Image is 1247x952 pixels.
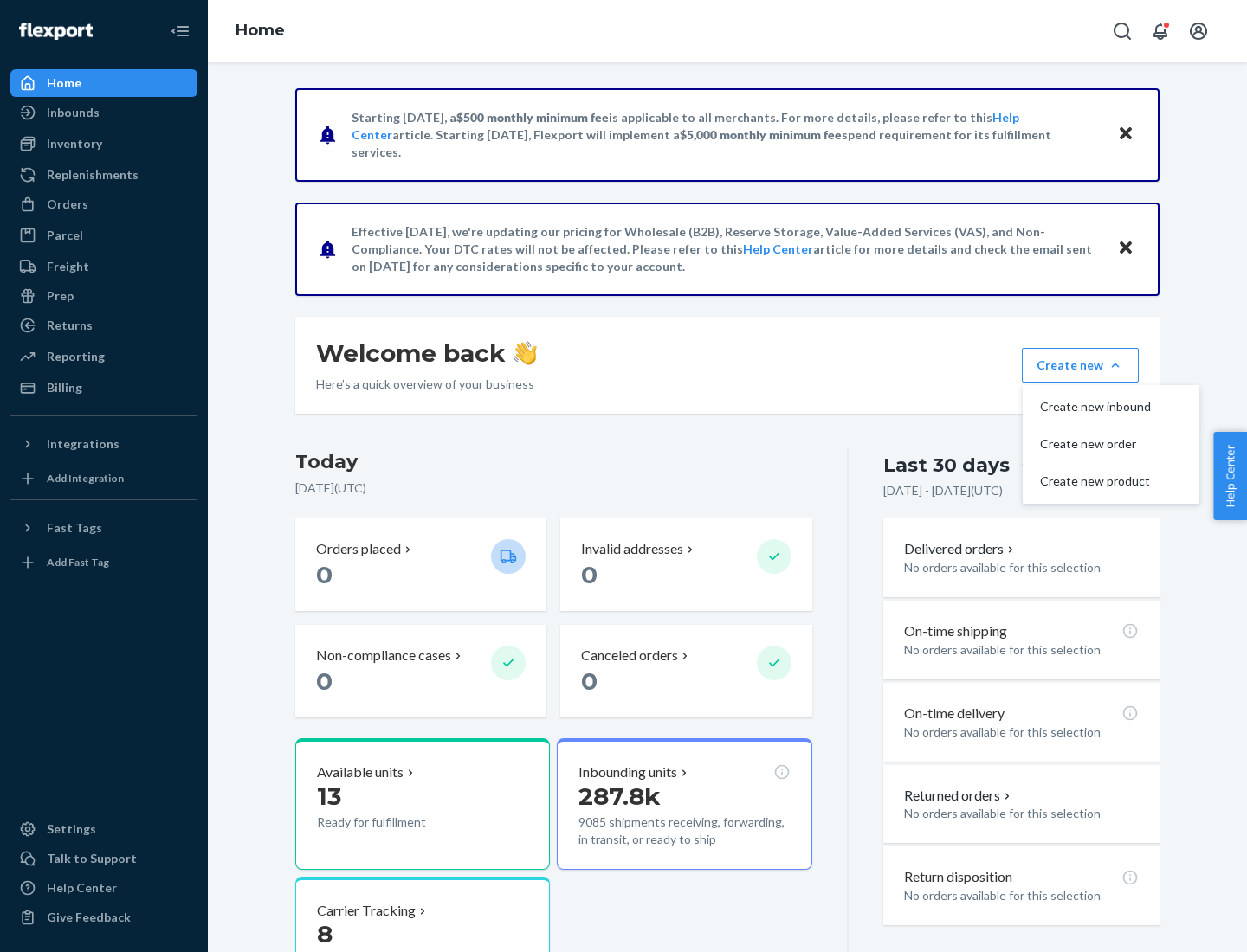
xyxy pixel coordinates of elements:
[47,104,100,121] div: Inbounds
[1105,14,1140,48] button: Open Search Box
[317,782,341,811] span: 13
[47,135,102,152] div: Inventory
[47,196,88,213] div: Orders
[581,646,678,666] p: Canceled orders
[1040,475,1151,487] span: Create new product
[680,127,842,142] span: $5,000 monthly minimum fee
[1040,438,1151,450] span: Create new order
[352,223,1101,275] p: Effective [DATE], we're updating our pricing for Wholesale (B2B), Reserve Storage, Value-Added Se...
[47,74,81,92] div: Home
[1022,348,1139,383] button: Create newCreate new inboundCreate new orderCreate new product
[10,815,197,843] a: Settings
[10,161,197,189] a: Replenishments
[1181,14,1216,48] button: Open account menu
[581,539,683,559] p: Invalid addresses
[295,518,546,611] button: Orders placed 0
[904,805,1139,822] p: No orders available for this selection
[1026,463,1196,500] button: Create new product
[10,430,197,458] button: Integrations
[10,465,197,492] a: Add Integration
[904,867,1012,887] p: Return disposition
[10,99,197,126] a: Inbounds
[904,724,1139,741] p: No orders available for this selection
[883,452,1010,479] div: Last 30 days
[47,555,109,569] div: Add Fast Tag
[316,539,401,559] p: Orders placed
[904,641,1139,659] p: No orders available for this selection
[47,227,83,244] div: Parcel
[1213,432,1247,520] button: Help Center
[560,518,811,611] button: Invalid addresses 0
[10,845,197,872] a: Talk to Support
[10,253,197,280] a: Freight
[295,448,812,476] h3: Today
[581,666,598,696] span: 0
[1040,401,1151,413] span: Create new inbound
[581,560,598,589] span: 0
[1143,14,1178,48] button: Open notifications
[10,130,197,158] a: Inventory
[1026,389,1196,426] button: Create new inbound
[10,514,197,542] button: Fast Tags
[557,738,811,870] button: Inbounding units287.8k9085 shipments receiving, forwarding, in transit, or ready to ship
[578,814,790,848] p: 9085 shipments receiving, forwarding, in transit, or ready to ship
[222,6,299,56] ol: breadcrumbs
[560,625,811,717] button: Canceled orders 0
[47,909,131,926] div: Give Feedback
[352,109,1101,161] p: Starting [DATE], a is applicable to all merchants. For more details, please refer to this article...
[904,704,1005,724] p: On-time delivery
[295,479,812,497] p: [DATE] ( UTC )
[47,519,102,537] div: Fast Tags
[904,539,1018,559] button: Delivered orders
[10,312,197,339] a: Returns
[317,901,416,921] p: Carrier Tracking
[316,338,537,369] h1: Welcome back
[316,560,333,589] span: 0
[904,786,1014,806] p: Returned orders
[47,850,137,867] div: Talk to Support
[1026,426,1196,463] button: Create new order
[904,621,1007,641] p: On-time shipping
[10,374,197,402] a: Billing
[904,559,1139,576] p: No orders available for this selection
[19,23,93,40] img: Flexport logo
[316,666,333,696] span: 0
[47,317,93,334] div: Returns
[10,69,197,97] a: Home
[10,222,197,249] a: Parcel
[743,241,813,256] a: Help Center
[163,14,197,48] button: Close Navigation
[513,341,537,365] img: hand-wave emoji
[316,376,537,393] p: Here’s a quick overview of your business
[10,549,197,576] a: Add Fast Tag
[295,738,550,870] button: Available units13Ready for fulfillment
[10,282,197,310] a: Prep
[904,887,1139,904] p: No orders available for this selection
[316,646,451,666] p: Non-compliance cases
[1115,122,1137,147] button: Close
[236,21,285,40] a: Home
[578,782,661,811] span: 287.8k
[317,814,477,831] p: Ready for fulfillment
[47,258,89,275] div: Freight
[1115,236,1137,261] button: Close
[47,471,124,486] div: Add Integration
[47,435,120,453] div: Integrations
[10,343,197,370] a: Reporting
[10,190,197,218] a: Orders
[317,919,333,949] span: 8
[47,879,117,897] div: Help Center
[47,287,74,305] div: Prep
[883,482,1003,499] p: [DATE] - [DATE] ( UTC )
[47,348,105,365] div: Reporting
[47,379,82,396] div: Billing
[456,110,609,125] span: $500 monthly minimum fee
[10,874,197,902] a: Help Center
[317,762,404,782] p: Available units
[10,904,197,931] button: Give Feedback
[578,762,677,782] p: Inbounding units
[47,820,96,838] div: Settings
[47,166,139,183] div: Replenishments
